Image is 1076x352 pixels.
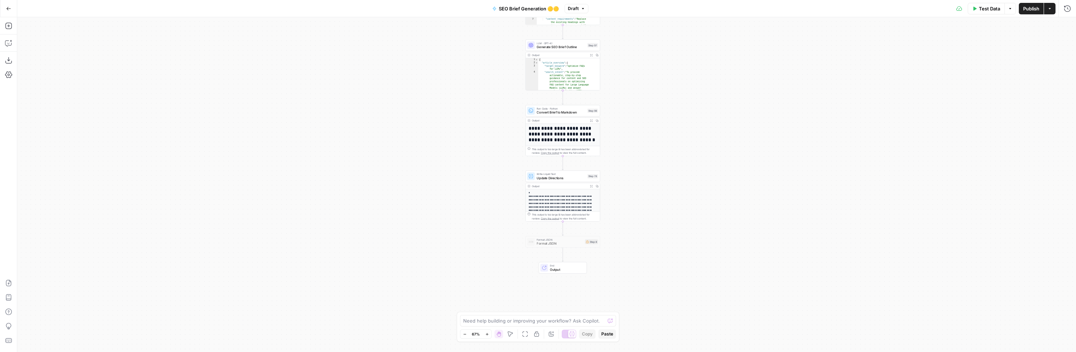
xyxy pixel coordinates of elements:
span: Copy the output [541,217,559,220]
div: Format JSONFormat JSONStep 8 [525,236,600,247]
span: 67% [472,331,480,337]
div: 4 [526,71,538,102]
g: Edge from step_8 to end [562,247,564,261]
g: Edge from step_77 to step_97 [562,25,564,39]
div: EndOutput [525,262,600,273]
g: Edge from step_97 to step_98 [562,91,564,105]
span: Toggle code folding, rows 1 through 339 [535,58,538,61]
div: Step 98 [587,108,598,113]
button: Paste [598,329,616,339]
div: LLM · GPT-4.1Generate SEO Brief OutlineStep 97Output{ "article_overview":{ "target_keyword":"opti... [525,40,600,91]
span: End [550,264,583,268]
span: Copy [582,331,593,337]
div: Output [532,184,587,188]
span: Copy the output [541,152,559,154]
span: SEO Brief Generation 🟡🟡 [499,5,559,12]
span: Format JSON [537,238,583,242]
div: Step 97 [587,43,598,47]
button: Publish [1019,3,1044,14]
div: 3 [526,65,538,71]
div: Step 78 [587,174,598,179]
div: Step 8 [585,239,598,244]
span: Write Liquid Text [537,172,585,176]
span: Draft [568,5,579,12]
button: Copy [579,329,596,339]
button: SEO Brief Generation 🟡🟡 [488,3,563,14]
span: Output [550,267,583,272]
div: 1 [526,58,538,61]
span: Paste [601,331,613,337]
div: This output is too large & has been abbreviated for review. to view the full content. [532,147,598,155]
div: This output is too large & has been abbreviated for review. to view the full content. [532,213,598,220]
g: Edge from step_78 to step_8 [562,222,564,236]
div: 7 [526,18,537,77]
span: Publish [1023,5,1039,12]
span: Generate SEO Brief Outline [537,45,585,49]
span: Convert Brief to Markdown [537,110,585,115]
span: Test Data [979,5,1000,12]
span: LLM · GPT-4.1 [537,41,585,45]
g: Edge from step_98 to step_78 [562,156,564,170]
span: Run Code · Python [537,107,585,111]
div: Output [532,53,587,57]
span: Format JSON [537,241,583,246]
span: Toggle code folding, rows 2 through 8 [535,61,538,65]
span: Update Directions [537,176,585,180]
button: Draft [565,4,588,13]
div: Output [532,119,587,122]
button: Test Data [968,3,1004,14]
div: 2 [526,61,538,65]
